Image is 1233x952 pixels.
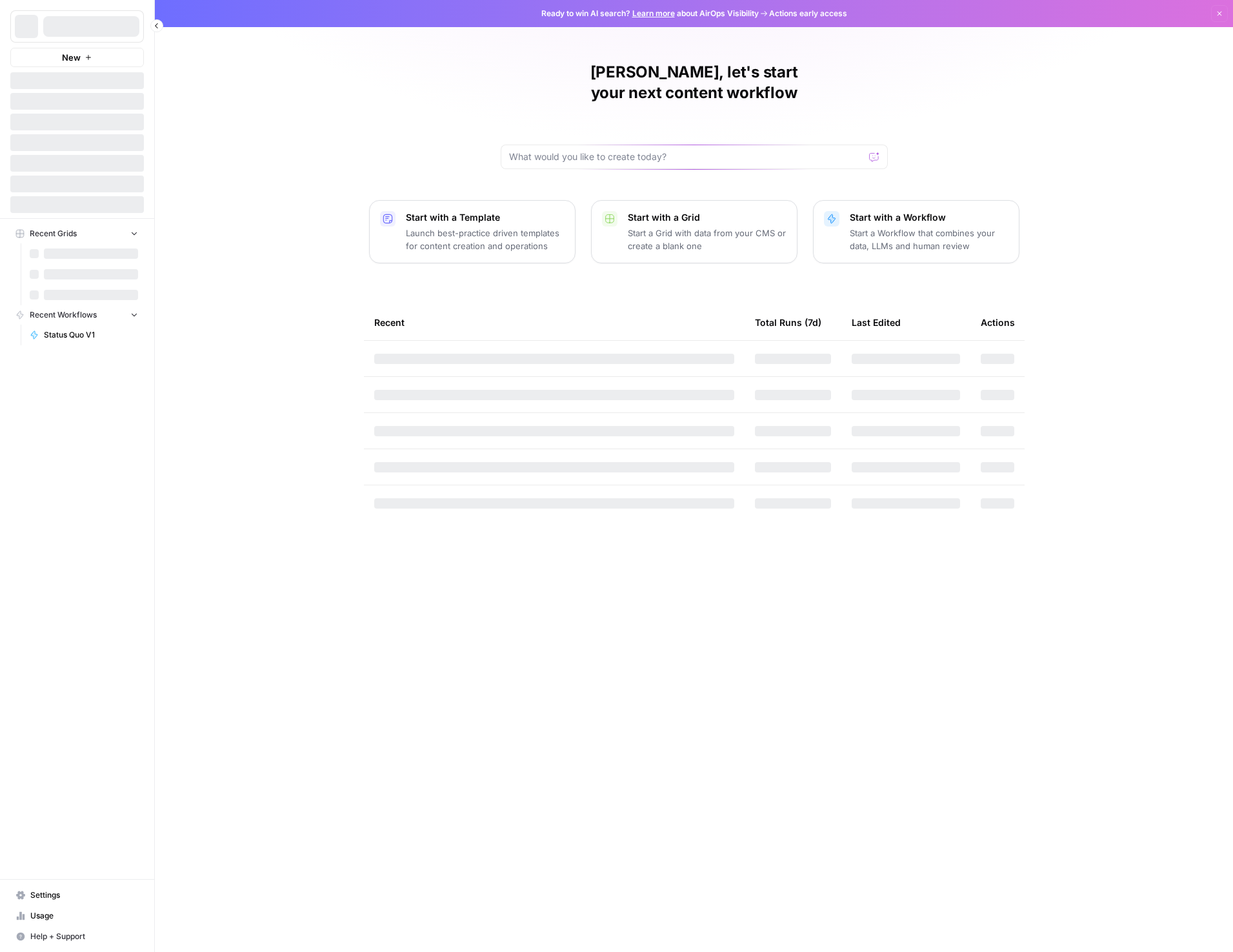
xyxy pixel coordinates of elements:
div: Recent [374,305,734,340]
span: Status Quo V1 [44,329,138,341]
button: Start with a GridStart a Grid with data from your CMS or create a blank one [591,200,797,263]
span: Recent Grids [30,228,77,239]
h1: [PERSON_NAME], let's start your next content workflow [501,62,888,103]
span: Settings [30,889,138,901]
p: Start with a Grid [628,211,787,224]
button: Recent Workflows [10,305,144,325]
p: Launch best-practice driven templates for content creation and operations [406,227,565,252]
a: Status Quo V1 [24,325,144,345]
span: Recent Workflows [30,309,97,321]
button: Help + Support [10,926,144,947]
button: Start with a TemplateLaunch best-practice driven templates for content creation and operations [369,200,576,263]
p: Start with a Template [406,211,565,224]
span: New [62,51,81,64]
span: Ready to win AI search? about AirOps Visibility [541,8,759,19]
a: Settings [10,885,144,906]
span: Usage [30,910,138,922]
button: Recent Grids [10,224,144,243]
p: Start with a Workflow [850,211,1008,224]
a: Usage [10,906,144,926]
div: Last Edited [852,305,901,340]
p: Start a Grid with data from your CMS or create a blank one [628,227,787,252]
span: Actions early access [769,8,847,19]
div: Total Runs (7d) [755,305,821,340]
span: Help + Support [30,931,138,942]
a: Learn more [632,8,675,18]
input: What would you like to create today? [509,150,864,163]
p: Start a Workflow that combines your data, LLMs and human review [850,227,1008,252]
button: New [10,48,144,67]
button: Start with a WorkflowStart a Workflow that combines your data, LLMs and human review [813,200,1019,263]
div: Actions [981,305,1015,340]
